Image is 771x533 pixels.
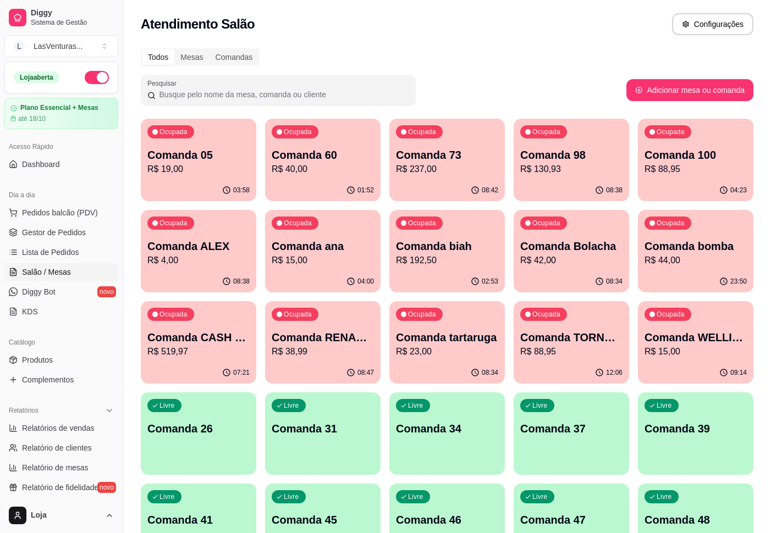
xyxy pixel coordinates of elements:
[31,8,114,18] span: Diggy
[147,79,180,88] label: Pesquisar
[408,492,423,501] p: Livre
[396,238,498,254] p: Comanda biah
[22,423,95,434] span: Relatórios de vendas
[645,238,747,254] p: Comanda bomba
[389,301,505,384] button: OcupadaComanda tartarugaR$ 23,0008:34
[233,368,250,377] p: 07:21
[265,392,381,475] button: LivreComanda 31
[389,119,505,201] button: OcupadaComanda 73R$ 237,0008:42
[657,401,672,410] p: Livre
[482,368,498,377] p: 08:34
[4,204,118,221] button: Pedidos balcão (PDV)
[396,147,498,163] p: Comanda 73
[284,219,312,227] p: Ocupada
[141,119,256,201] button: OcupadaComanda 05R$ 19,0003:58
[22,227,86,238] span: Gestor de Pedidos
[645,254,747,267] p: R$ 44,00
[272,512,374,528] p: Comanda 45
[638,392,753,475] button: LivreComanda 39
[22,462,89,473] span: Relatório de mesas
[31,18,114,27] span: Sistema de Gestão
[645,163,747,176] p: R$ 88,95
[645,345,747,358] p: R$ 15,00
[626,79,753,101] button: Adicionar mesa ou comanda
[520,512,623,528] p: Comanda 47
[22,442,92,453] span: Relatório de clientes
[4,186,118,204] div: Dia a dia
[265,301,381,384] button: OcupadaComanda RENAM 22/09R$ 38,9908:47
[4,243,118,261] a: Lista de Pedidos
[389,392,505,475] button: LivreComanda 34
[20,104,98,112] article: Plano Essencial + Mesas
[22,306,38,317] span: KDS
[14,41,25,52] span: L
[141,301,256,384] button: OcupadaComanda CASH 08/10R$ 519,9707:21
[520,330,623,345] p: Comanda TORNEIO [DATE]
[272,147,374,163] p: Comanda 60
[233,186,250,195] p: 03:58
[514,392,629,475] button: LivreComanda 37
[532,127,560,136] p: Ocupada
[4,439,118,457] a: Relatório de clientes
[730,277,747,286] p: 23:50
[396,345,498,358] p: R$ 23,00
[4,4,118,31] a: DiggySistema de Gestão
[408,127,436,136] p: Ocupada
[34,41,83,52] div: LasVenturas ...
[265,119,381,201] button: OcupadaComanda 60R$ 40,0001:52
[141,392,256,475] button: LivreComanda 26
[4,283,118,301] a: Diggy Botnovo
[672,13,753,35] button: Configurações
[638,119,753,201] button: OcupadaComanda 100R$ 88,9504:23
[284,492,299,501] p: Livre
[645,330,747,345] p: Comanda WELLINGTOM
[520,238,623,254] p: Comanda Bolacha
[22,159,60,170] span: Dashboard
[520,421,623,436] p: Comanda 37
[645,512,747,528] p: Comanda 48
[142,49,174,65] div: Todos
[272,345,374,358] p: R$ 38,99
[159,492,175,501] p: Livre
[233,277,250,286] p: 08:38
[147,330,250,345] p: Comanda CASH 08/10
[408,401,423,410] p: Livre
[85,71,109,84] button: Alterar Status
[4,351,118,369] a: Produtos
[22,286,56,297] span: Diggy Bot
[532,219,560,227] p: Ocupada
[22,354,53,365] span: Produtos
[22,247,79,258] span: Lista de Pedidos
[141,210,256,292] button: OcupadaComanda ALEXR$ 4,0008:38
[4,303,118,320] a: KDS
[657,492,672,501] p: Livre
[272,330,374,345] p: Comanda RENAM 22/09
[210,49,259,65] div: Comandas
[396,421,498,436] p: Comanda 34
[606,277,623,286] p: 08:34
[265,210,381,292] button: OcupadaComanda anaR$ 15,0004:00
[638,210,753,292] button: OcupadaComanda bombaR$ 44,0023:50
[396,512,498,528] p: Comanda 46
[408,310,436,319] p: Ocupada
[147,163,250,176] p: R$ 19,00
[284,401,299,410] p: Livre
[730,186,747,195] p: 04:23
[357,186,374,195] p: 01:52
[657,310,685,319] p: Ocupada
[396,330,498,345] p: Comanda tartaruga
[532,492,548,501] p: Livre
[645,147,747,163] p: Comanda 100
[4,138,118,156] div: Acesso Rápido
[638,301,753,384] button: OcupadaComanda WELLINGTOMR$ 15,0009:14
[272,163,374,176] p: R$ 40,00
[4,98,118,129] a: Plano Essencial + Mesasaté 18/10
[4,156,118,173] a: Dashboard
[357,368,374,377] p: 08:47
[272,254,374,267] p: R$ 15,00
[4,35,118,57] button: Select a team
[357,277,374,286] p: 04:00
[159,401,175,410] p: Livre
[174,49,209,65] div: Mesas
[4,459,118,476] a: Relatório de mesas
